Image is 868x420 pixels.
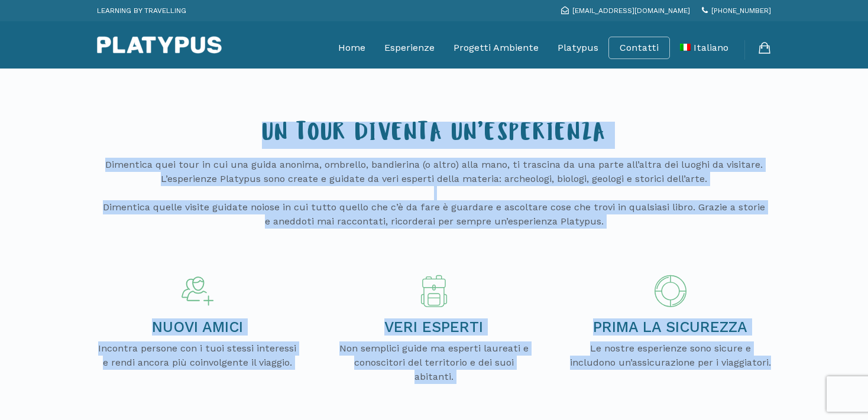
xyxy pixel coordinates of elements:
p: Le nostre esperienze sono sicure e includono un’assicurazione per i viaggiatori. [570,341,771,370]
a: Esperienze [384,33,435,63]
a: [PHONE_NUMBER] [702,6,771,15]
span: Italiano [694,42,728,53]
span: UN TOUR DIVENTA UN’ESPERIENZA [262,123,607,148]
span: [EMAIL_ADDRESS][DOMAIN_NAME] [572,6,690,15]
span: VERI ESPERTI [384,318,483,336]
a: Contatti [620,42,659,54]
p: Dimentica quei tour in cui una guida anonima, ombrello, bandierina (o altro) alla mano, ti trasci... [100,158,768,229]
img: Platypus [97,36,222,54]
a: Platypus [558,33,598,63]
span: [PHONE_NUMBER] [711,6,771,15]
p: Incontra persone con i tuoi stessi interessi e rendi ancora più coinvolgente il viaggio. [97,341,298,370]
span: NUOVI AMICI [152,318,243,336]
p: Non semplici guide ma esperti laureati e conoscitori del territorio e dei suoi abitanti. [333,341,535,384]
a: Progetti Ambiente [454,33,539,63]
span: PRIMA LA SICUREZZA [593,318,747,336]
p: LEARNING BY TRAVELLING [97,3,186,18]
a: [EMAIL_ADDRESS][DOMAIN_NAME] [561,6,690,15]
a: Italiano [680,33,728,63]
a: Home [338,33,365,63]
